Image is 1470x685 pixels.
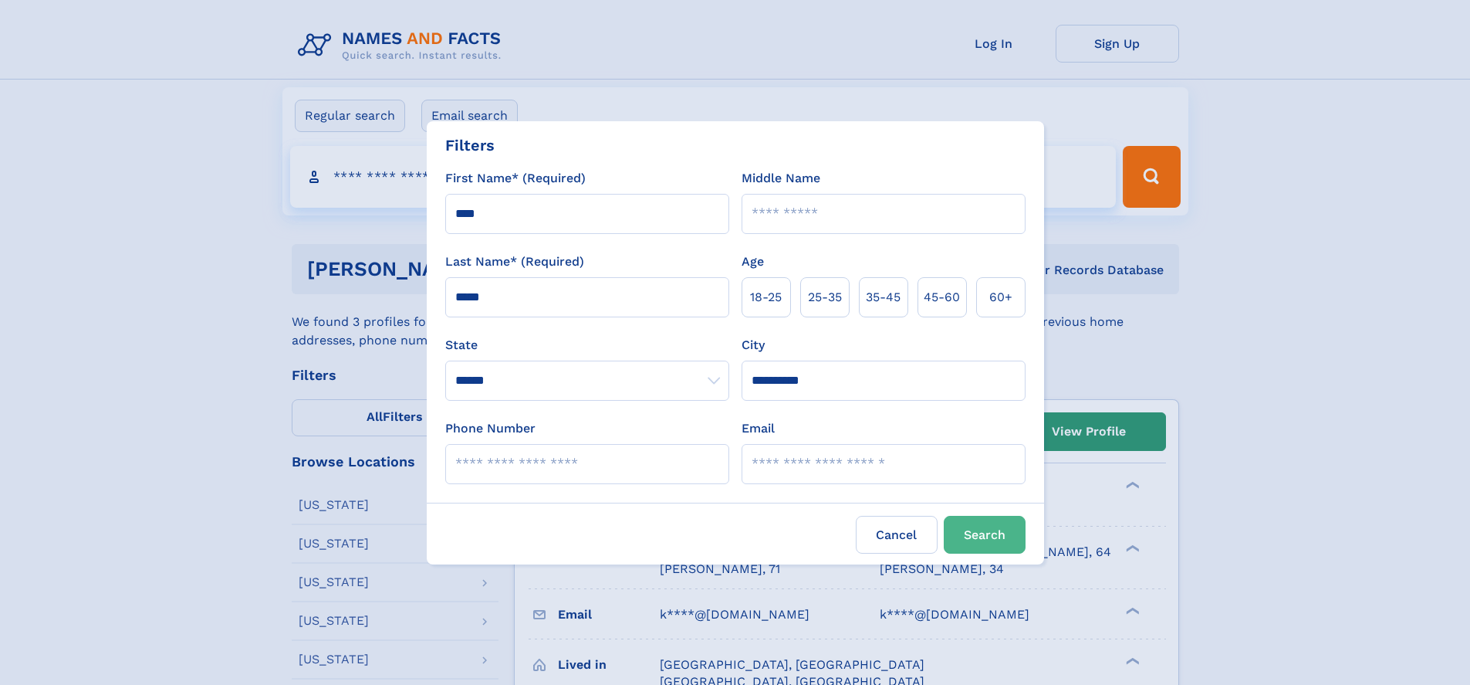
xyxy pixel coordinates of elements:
[924,288,960,307] span: 45‑60
[989,288,1012,307] span: 60+
[742,169,820,188] label: Middle Name
[856,516,938,554] label: Cancel
[944,516,1026,554] button: Search
[445,169,586,188] label: First Name* (Required)
[742,253,764,271] label: Age
[445,134,495,157] div: Filters
[742,419,775,438] label: Email
[866,288,901,307] span: 35‑45
[445,336,729,354] label: State
[742,336,765,354] label: City
[445,419,536,438] label: Phone Number
[808,288,842,307] span: 25‑35
[750,288,782,307] span: 18‑25
[445,253,584,271] label: Last Name* (Required)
